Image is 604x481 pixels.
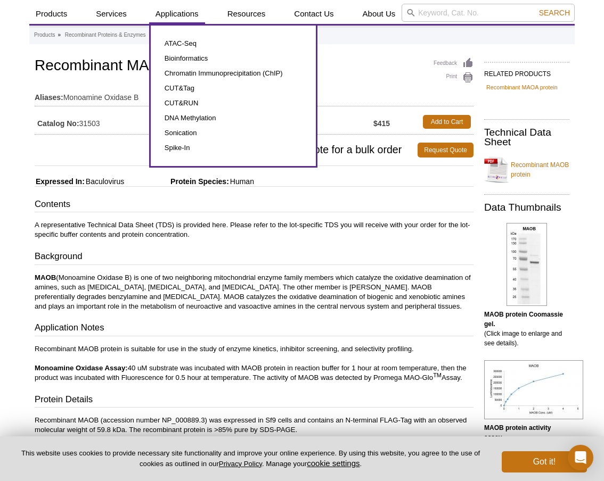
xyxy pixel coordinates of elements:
[161,36,305,51] a: ATAC-Seq
[37,119,79,128] strong: Catalog No:
[34,30,55,40] a: Products
[35,143,418,157] span: Request a quote for a bulk order
[161,66,305,81] a: Chromatin Immunoprecipitation (ChIP)
[484,310,569,348] p: (Click image to enlarge and see details).
[89,4,133,24] a: Services
[35,364,128,372] strong: Monoamine Oxidase Assay:
[35,86,474,103] td: Monoamine Oxidase B
[35,416,474,435] p: Recombinant MAOB (accession number NP_000889.3) was expressed in Sf9 cells and contains an N-term...
[149,4,205,24] a: Applications
[35,57,474,76] h1: Recombinant MAOB protein
[536,8,573,18] button: Search
[433,371,442,378] sup: TM
[17,449,484,469] p: This website uses cookies to provide necessary site functionality and improve your online experie...
[484,154,569,186] a: Recombinant MAOB protein
[161,81,305,96] a: CUT&Tag
[161,140,305,155] a: Spike-In
[502,451,587,472] button: Got it!
[126,177,229,186] span: Protein Species:
[35,93,63,102] strong: Aliases:
[85,177,124,186] span: Baculovirus
[434,57,474,69] a: Feedback
[35,198,474,213] h3: Contents
[373,119,390,128] strong: $415
[161,51,305,66] a: Bioinformatics
[161,111,305,126] a: DNA Methylation
[484,423,569,461] p: (Click image to enlarge and see details).
[35,321,474,336] h3: Application Notes
[35,344,474,383] p: Recombinant MAOB protein is suitable for use in the study of enzyme kinetics, inhibitor screening...
[307,459,360,468] button: cookie settings
[484,62,569,81] h2: RELATED PRODUCTS
[423,115,471,129] a: Add to Cart
[229,177,254,186] span: Human
[35,393,474,408] h3: Protein Details
[568,445,593,470] div: Open Intercom Messenger
[35,250,474,265] h3: Background
[219,460,262,468] a: Privacy Policy
[402,4,575,22] input: Keyword, Cat. No.
[484,128,569,147] h2: Technical Data Sheet
[484,203,569,212] h2: Data Thumbnails
[161,126,305,140] a: Sonication
[35,273,474,311] p: (Monoamine Oxidase B) is one of two neighboring mitochondrial enzyme family members which catalyz...
[484,424,551,441] b: MAOB protein activity assay.
[35,273,56,281] strong: MAOB
[484,360,583,419] img: MAOB protein activity assay
[486,82,558,92] a: Recombinant MAOA protein
[434,72,474,84] a: Print
[539,9,570,17] span: Search
[418,143,474,157] a: Request Quote
[356,4,402,24] a: About Us
[29,4,74,24] a: Products
[507,223,547,306] img: MAOB protein Coomassie gel
[65,30,146,40] a: Recombinant Proteins & Enzymes
[221,4,272,24] a: Resources
[35,177,85,186] span: Expressed In:
[161,96,305,111] a: CUT&RUN
[484,311,563,328] b: MAOB protein Coomassie gel.
[35,112,254,131] td: 31503
[58,32,61,38] li: »
[35,220,474,239] p: A representative Technical Data Sheet (TDS) is provided here. Please refer to the lot-specific TD...
[288,4,340,24] a: Contact Us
